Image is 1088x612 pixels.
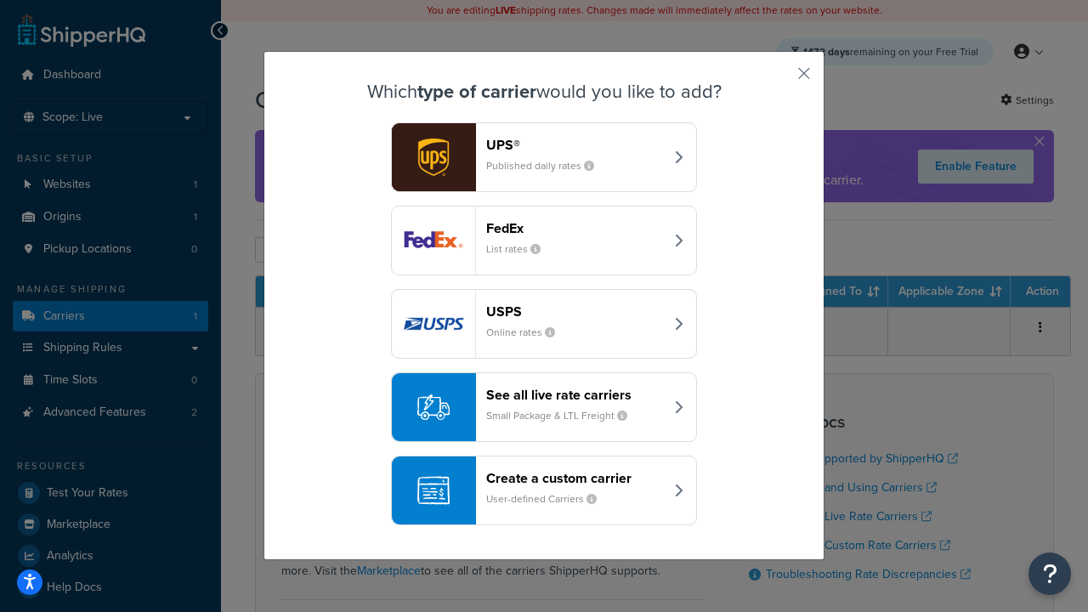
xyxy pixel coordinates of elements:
img: icon-carrier-custom-c93b8a24.svg [417,474,450,507]
button: usps logoUSPSOnline rates [391,289,697,359]
header: FedEx [486,220,664,236]
img: ups logo [392,123,475,191]
strong: type of carrier [417,77,536,105]
small: Online rates [486,325,569,340]
img: usps logo [392,290,475,358]
button: Create a custom carrierUser-defined Carriers [391,456,697,525]
header: Create a custom carrier [486,470,664,486]
img: fedEx logo [392,207,475,275]
button: Open Resource Center [1028,552,1071,595]
button: fedEx logoFedExList rates [391,206,697,275]
header: See all live rate carriers [486,387,664,403]
small: User-defined Carriers [486,491,610,507]
header: UPS® [486,137,664,153]
small: Small Package & LTL Freight [486,408,641,423]
header: USPS [486,303,664,320]
button: ups logoUPS®Published daily rates [391,122,697,192]
h3: Which would you like to add? [307,82,781,102]
small: Published daily rates [486,158,608,173]
button: See all live rate carriersSmall Package & LTL Freight [391,372,697,442]
img: icon-carrier-liverate-becf4550.svg [417,391,450,423]
small: List rates [486,241,554,257]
